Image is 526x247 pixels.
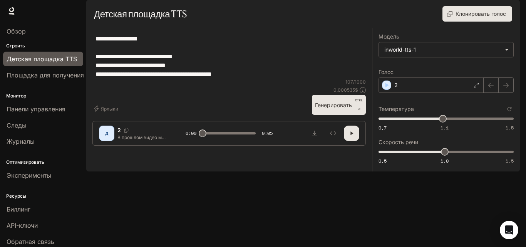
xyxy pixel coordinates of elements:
font: 0,7 [379,124,387,131]
button: Ярлыки [92,102,121,115]
font: 2 [394,82,398,88]
button: Сбросить к настройкам по умолчанию [505,105,514,113]
font: Температура [379,106,414,112]
font: 2 [117,127,121,133]
font: 0,000535 [333,87,355,93]
button: Осмотреть [325,126,341,141]
font: Скорость речи [379,139,418,145]
font: CTRL + [355,98,363,107]
font: $ [355,87,358,93]
button: Клонировать голос [442,6,512,22]
button: ГенерироватьCTRL +⏎ [312,95,366,115]
button: Копировать голосовой идентификатор [121,128,132,133]
font: Модель [379,33,399,40]
font: Детская площадка TTS [94,8,187,20]
font: Генерировать [315,102,352,108]
font: 107 [345,79,353,85]
font: 1.5 [506,158,514,164]
button: Скачать аудио [307,126,322,141]
font: Голос [379,69,394,75]
font: inworld-tts-1 [384,46,416,53]
font: 0:00 [186,130,196,136]
font: 0,5 [379,158,387,164]
font: 1.0 [441,158,449,164]
font: Ярлыки [101,106,118,112]
div: Открытый Интерком Мессенджер [500,221,518,239]
font: / [353,79,355,85]
font: 1.1 [441,124,449,131]
div: inworld-tts-1 [379,42,513,57]
font: Клонировать голос [456,10,506,17]
font: В прошлом видео мы задавались вопросом: как человек мог исчезнуть, не покидая комнату? [117,134,166,173]
font: 1.5 [506,124,514,131]
font: Д [105,131,109,136]
font: 0:05 [262,130,273,136]
font: 1000 [355,79,366,85]
font: ⏎ [358,108,360,111]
